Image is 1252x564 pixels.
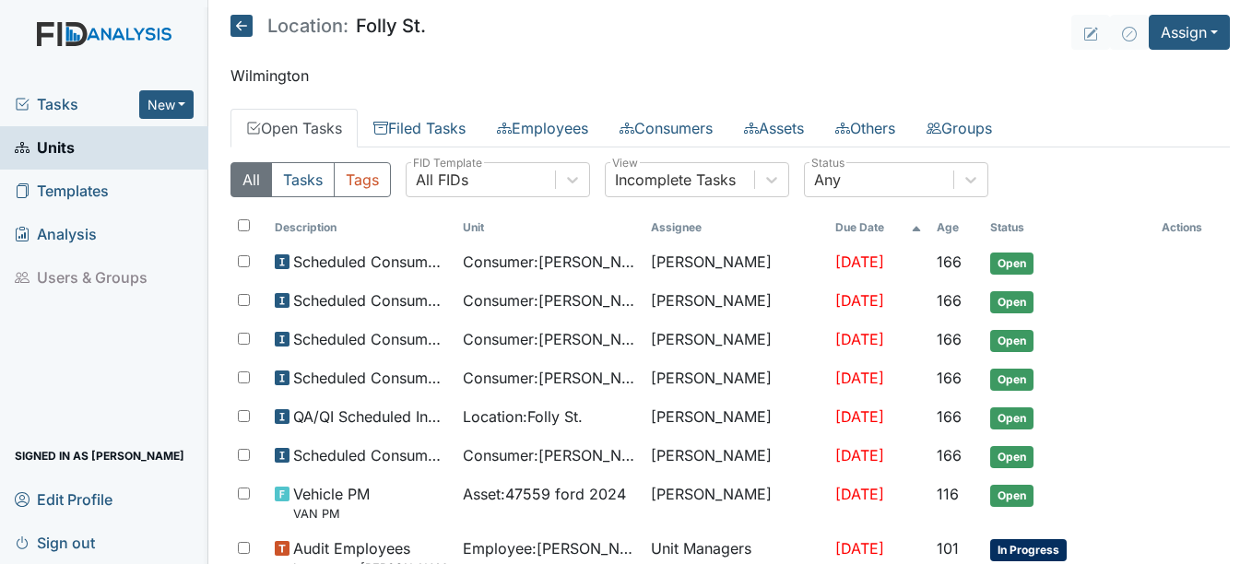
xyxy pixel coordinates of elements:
span: Consumer : [PERSON_NAME] [463,444,636,466]
span: Signed in as [PERSON_NAME] [15,441,184,470]
td: [PERSON_NAME] [644,398,828,437]
h5: Folly St. [230,15,426,37]
span: 166 [937,330,962,348]
th: Toggle SortBy [828,212,929,243]
input: Toggle All Rows Selected [238,219,250,231]
a: Filed Tasks [358,109,481,147]
td: [PERSON_NAME] [644,321,828,359]
span: [DATE] [835,485,884,503]
div: Any [814,169,841,191]
span: QA/QI Scheduled Inspection [293,405,448,428]
span: Consumer : [PERSON_NAME] [463,251,636,273]
td: [PERSON_NAME] [644,243,828,282]
span: 116 [937,485,959,503]
th: Toggle SortBy [455,212,644,243]
div: Incomplete Tasks [615,169,736,191]
td: [PERSON_NAME] [644,437,828,476]
span: 166 [937,446,962,464]
a: Others [820,109,911,147]
a: Assets [728,109,820,147]
span: Location : Folly St. [463,405,583,428]
button: All [230,162,272,197]
span: 166 [937,253,962,271]
button: New [139,90,195,119]
div: Type filter [230,162,391,197]
span: Consumer : [PERSON_NAME] [463,328,636,350]
span: [DATE] [835,291,884,310]
span: Scheduled Consumer Chart Review [293,289,448,311]
a: Tasks [15,93,139,115]
td: [PERSON_NAME] [644,282,828,321]
span: Scheduled Consumer Chart Review [293,328,448,350]
span: Consumer : [PERSON_NAME] [463,289,636,311]
span: Units [15,134,75,162]
span: 166 [937,369,962,387]
span: 101 [937,539,959,558]
td: [PERSON_NAME] [644,359,828,398]
span: Asset : 47559 ford 2024 [463,483,626,505]
a: Open Tasks [230,109,358,147]
span: Open [990,446,1033,468]
span: Open [990,253,1033,275]
span: [DATE] [835,446,884,464]
span: 166 [937,407,962,426]
span: Open [990,330,1033,352]
span: [DATE] [835,253,884,271]
th: Toggle SortBy [267,212,455,243]
button: Tags [334,162,391,197]
th: Toggle SortBy [983,212,1154,243]
span: Analysis [15,220,97,249]
span: [DATE] [835,407,884,426]
span: Consumer : [PERSON_NAME] [463,367,636,389]
span: In Progress [990,539,1067,561]
p: Wilmington [230,65,1230,87]
span: 166 [937,291,962,310]
span: Scheduled Consumer Chart Review [293,251,448,273]
span: Employee : [PERSON_NAME] [463,537,636,559]
span: Vehicle PM VAN PM [293,483,370,523]
td: [PERSON_NAME] [644,476,828,530]
span: Open [990,407,1033,429]
span: [DATE] [835,330,884,348]
span: [DATE] [835,369,884,387]
div: All FIDs [416,169,468,191]
th: Toggle SortBy [929,212,983,243]
span: Scheduled Consumer Chart Review [293,444,448,466]
span: Scheduled Consumer Chart Review [293,367,448,389]
button: Tasks [271,162,335,197]
button: Assign [1149,15,1230,50]
small: VAN PM [293,505,370,523]
span: Edit Profile [15,485,112,513]
span: Open [990,485,1033,507]
span: Location: [267,17,348,35]
span: Sign out [15,528,95,557]
a: Consumers [604,109,728,147]
span: Templates [15,177,109,206]
span: Open [990,369,1033,391]
a: Groups [911,109,1008,147]
th: Actions [1154,212,1230,243]
span: Open [990,291,1033,313]
a: Employees [481,109,604,147]
span: [DATE] [835,539,884,558]
th: Assignee [644,212,828,243]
